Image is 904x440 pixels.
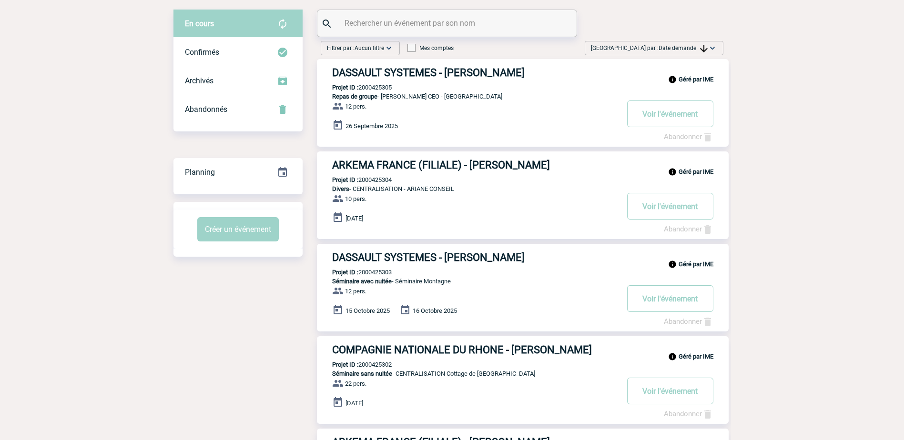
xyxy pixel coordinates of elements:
[332,93,377,100] span: Repas de groupe
[317,67,729,79] a: DASSAULT SYSTEMES - [PERSON_NAME]
[664,410,713,418] a: Abandonner
[317,361,392,368] p: 2000425302
[185,76,213,85] span: Archivés
[345,122,398,130] span: 26 Septembre 2025
[332,176,358,183] b: Projet ID :
[317,344,729,356] a: COMPAGNIE NATIONALE DU RHONE - [PERSON_NAME]
[332,361,358,368] b: Projet ID :
[317,251,729,263] a: DASSAULT SYSTEMES - [PERSON_NAME]
[345,307,390,314] span: 15 Octobre 2025
[173,95,303,124] div: Retrouvez ici tous vos événements annulés
[317,269,392,276] p: 2000425303
[317,93,618,100] p: - [PERSON_NAME] CEO - [GEOGRAPHIC_DATA]
[700,45,708,52] img: arrow_downward.png
[345,400,363,407] span: [DATE]
[332,159,618,171] h3: ARKEMA FRANCE (FILIALE) - [PERSON_NAME]
[317,176,392,183] p: 2000425304
[317,278,618,285] p: - Séminaire Montagne
[345,288,366,295] span: 12 pers.
[173,10,303,38] div: Retrouvez ici tous vos évènements avant confirmation
[345,195,366,202] span: 10 pers.
[332,370,392,377] span: Séminaire sans nuitée
[332,185,349,192] span: Divers
[627,378,713,404] button: Voir l'événement
[664,225,713,233] a: Abandonner
[591,43,708,53] span: [GEOGRAPHIC_DATA] par :
[668,75,677,84] img: info_black_24dp.svg
[668,260,677,269] img: info_black_24dp.svg
[384,43,394,53] img: baseline_expand_more_white_24dp-b.png
[679,353,713,360] b: Géré par IME
[679,168,713,175] b: Géré par IME
[668,168,677,176] img: info_black_24dp.svg
[317,185,618,192] p: - CENTRALISATION - ARIANE CONSEIL
[345,103,366,110] span: 12 pers.
[185,48,219,57] span: Confirmés
[197,217,279,241] button: Créer un événement
[185,168,215,177] span: Planning
[317,159,729,171] a: ARKEMA FRANCE (FILIALE) - [PERSON_NAME]
[679,76,713,83] b: Géré par IME
[327,43,384,53] span: Filtrer par :
[332,344,618,356] h3: COMPAGNIE NATIONALE DU RHONE - [PERSON_NAME]
[173,158,303,187] div: Retrouvez ici tous vos événements organisés par date et état d'avancement
[355,45,384,51] span: Aucun filtre
[708,43,717,53] img: baseline_expand_more_white_24dp-b.png
[332,67,618,79] h3: DASSAULT SYSTEMES - [PERSON_NAME]
[185,105,227,114] span: Abandonnés
[664,317,713,326] a: Abandonner
[173,158,303,186] a: Planning
[317,84,392,91] p: 2000425305
[332,251,618,263] h3: DASSAULT SYSTEMES - [PERSON_NAME]
[679,260,713,268] b: Géré par IME
[345,380,366,387] span: 22 pers.
[407,45,454,51] label: Mes comptes
[185,19,214,28] span: En cours
[627,100,713,127] button: Voir l'événement
[332,269,358,276] b: Projet ID :
[332,84,358,91] b: Projet ID :
[668,352,677,361] img: info_black_24dp.svg
[342,16,554,30] input: Rechercher un événement par son nom
[332,278,392,285] span: Séminaire avec nuitée
[317,370,618,377] p: - CENTRALISATION Cottage de [GEOGRAPHIC_DATA]
[173,67,303,95] div: Retrouvez ici tous les événements que vous avez décidé d'archiver
[664,132,713,141] a: Abandonner
[627,285,713,312] button: Voir l'événement
[659,45,708,51] span: Date demande
[413,307,457,314] span: 16 Octobre 2025
[627,193,713,220] button: Voir l'événement
[345,215,363,222] span: [DATE]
